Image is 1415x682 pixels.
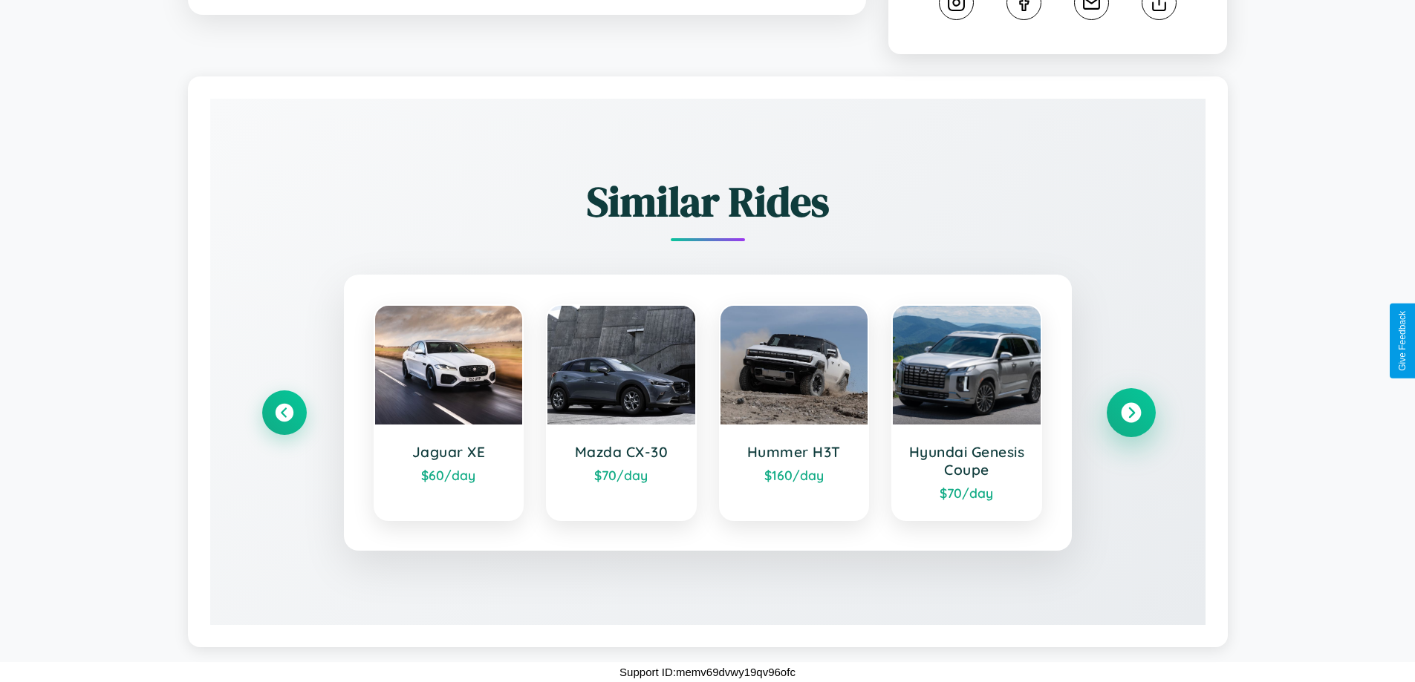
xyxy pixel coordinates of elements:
a: Hummer H3T$160/day [719,304,870,521]
div: $ 70 /day [562,467,680,483]
a: Mazda CX-30$70/day [546,304,697,521]
a: Hyundai Genesis Coupe$70/day [891,304,1042,521]
h3: Jaguar XE [390,443,508,461]
div: $ 70 /day [908,485,1026,501]
div: $ 160 /day [735,467,853,483]
p: Support ID: memv69dvwy19qv96ofc [619,662,796,682]
h3: Hyundai Genesis Coupe [908,443,1026,479]
h3: Hummer H3T [735,443,853,461]
a: Jaguar XE$60/day [374,304,524,521]
div: Give Feedback [1397,311,1408,371]
div: $ 60 /day [390,467,508,483]
h3: Mazda CX-30 [562,443,680,461]
h2: Similar Rides [262,173,1154,230]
